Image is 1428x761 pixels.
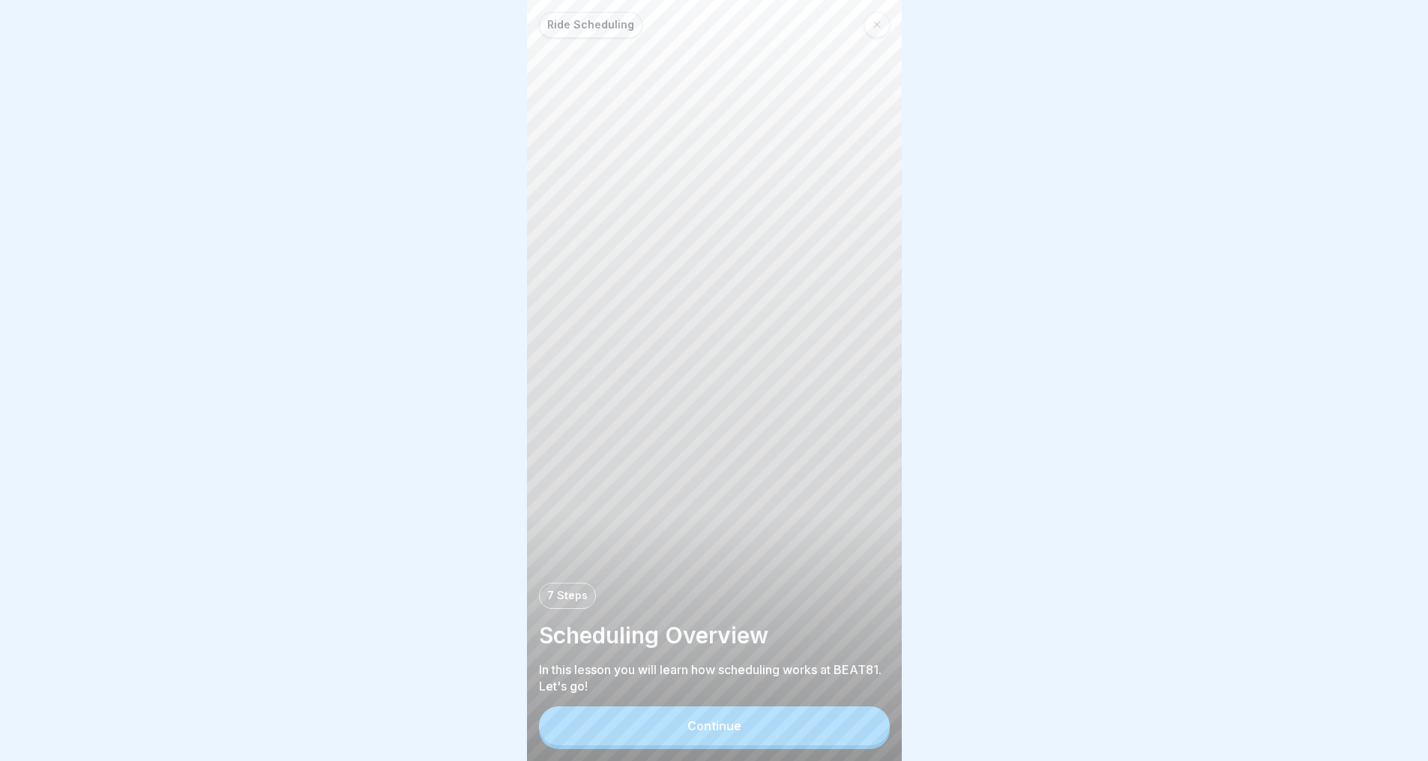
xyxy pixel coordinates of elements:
button: Continue [539,706,890,745]
div: Continue [687,719,741,733]
p: In this lesson you will learn how scheduling works at BEAT81. Let's go! [539,661,890,694]
p: Ride Scheduling [547,19,634,31]
p: Scheduling Overview [539,621,890,649]
p: 7 Steps [547,589,588,602]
